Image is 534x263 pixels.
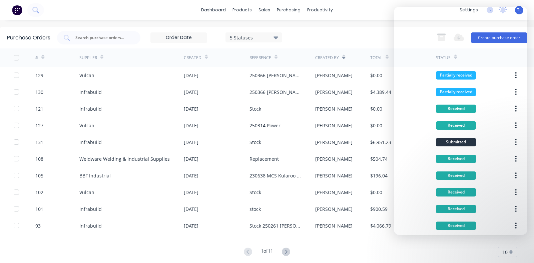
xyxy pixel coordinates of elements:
[511,240,527,256] iframe: Intercom live chat
[79,72,94,79] div: Vulcan
[184,139,198,146] div: [DATE]
[261,247,273,257] div: 1 of 11
[370,172,388,179] div: $196.04
[7,34,50,42] div: Purchase Orders
[184,105,198,112] div: [DATE]
[370,55,382,61] div: Total
[249,206,261,213] div: stock
[249,105,261,112] div: Stock
[315,222,353,229] div: [PERSON_NAME]
[502,249,508,256] span: 10
[229,5,255,15] div: products
[184,172,198,179] div: [DATE]
[35,139,43,146] div: 131
[274,5,304,15] div: purchasing
[370,189,382,196] div: $0.00
[35,155,43,162] div: 108
[35,55,38,61] div: #
[198,5,229,15] a: dashboard
[79,89,102,96] div: Infrabuild
[184,189,198,196] div: [DATE]
[79,105,102,112] div: Infrabuild
[79,122,94,129] div: Vulcan
[184,122,198,129] div: [DATE]
[315,172,353,179] div: [PERSON_NAME]
[370,89,391,96] div: $4,389.44
[35,122,43,129] div: 127
[315,139,353,146] div: [PERSON_NAME]
[249,155,279,162] div: Replacement
[184,89,198,96] div: [DATE]
[35,189,43,196] div: 102
[35,105,43,112] div: 121
[370,72,382,79] div: $0.00
[456,5,481,15] div: settings
[370,105,382,112] div: $0.00
[184,72,198,79] div: [DATE]
[315,189,353,196] div: [PERSON_NAME]
[35,89,43,96] div: 130
[79,222,102,229] div: Infrabuild
[370,155,388,162] div: $504.74
[151,33,207,43] input: Order Date
[35,206,43,213] div: 101
[315,72,353,79] div: [PERSON_NAME]
[230,34,278,41] div: 5 Statuses
[370,206,388,213] div: $900.59
[184,55,201,61] div: Created
[249,222,302,229] div: Stock 250261 [PERSON_NAME]
[315,89,353,96] div: [PERSON_NAME]
[79,172,111,179] div: BBF Industrial
[12,5,22,15] img: Factory
[315,105,353,112] div: [PERSON_NAME]
[249,189,261,196] div: Stock
[35,172,43,179] div: 105
[249,122,281,129] div: 250314 Power
[79,55,97,61] div: Supplier
[315,55,339,61] div: Created By
[315,122,353,129] div: [PERSON_NAME]
[184,222,198,229] div: [DATE]
[79,189,94,196] div: Vulcan
[249,139,261,146] div: Stock
[315,155,353,162] div: [PERSON_NAME]
[79,139,102,146] div: Infrabuild
[75,34,130,41] input: Search purchase orders...
[315,206,353,213] div: [PERSON_NAME]
[35,72,43,79] div: 129
[184,206,198,213] div: [DATE]
[184,155,198,162] div: [DATE]
[249,172,302,179] div: 230638 MCS Kularoo Drive
[249,55,271,61] div: Reference
[394,7,527,235] iframe: Intercom live chat
[370,222,391,229] div: $4,066.79
[79,206,102,213] div: Infrabuild
[35,222,41,229] div: 93
[304,5,336,15] div: productivity
[79,155,170,162] div: Weldware Welding & Industrial Supplies
[249,72,302,79] div: 250366 [PERSON_NAME] dairy
[370,139,391,146] div: $6,951.23
[370,122,382,129] div: $0.00
[255,5,274,15] div: sales
[249,89,302,96] div: 250366 [PERSON_NAME] Dairy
